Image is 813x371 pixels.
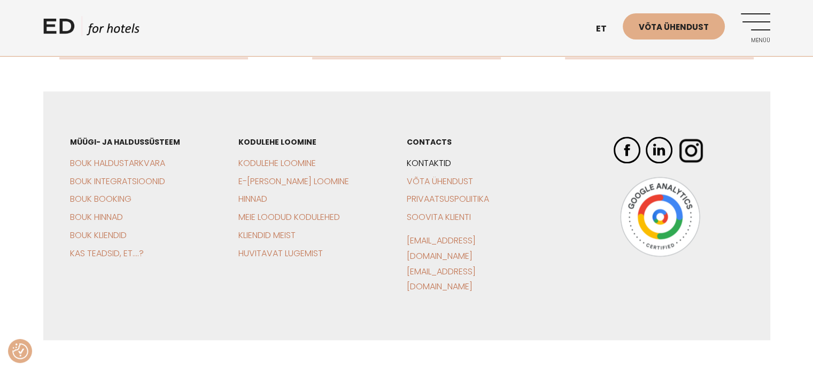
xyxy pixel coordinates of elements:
a: BOUK Haldustarkvara [70,157,165,169]
button: Nõusolekueelistused [12,343,28,359]
a: Võta ühendust [623,13,725,40]
a: Meie loodud kodulehed [238,211,340,223]
a: Soovita klienti [407,211,471,223]
a: Huvitavat lugemist [238,247,323,259]
a: Menüü [741,13,770,43]
a: Hinnad [238,193,267,205]
h3: Müügi- ja haldussüsteem [70,137,201,148]
a: [EMAIL_ADDRESS][DOMAIN_NAME] [407,234,476,262]
a: Privaatsuspoliitika [407,193,489,205]
a: Kliendid meist [238,229,296,241]
img: Google Analytics Badge [620,177,700,257]
a: BOUK Integratsioonid [70,175,165,187]
h3: CONTACTS [407,137,538,148]
a: Kas teadsid, et….? [70,247,144,259]
h3: Kodulehe loomine [238,137,369,148]
a: Kontaktid [407,157,451,169]
img: ED Hotels Instagram [678,137,704,163]
a: [EMAIL_ADDRESS][DOMAIN_NAME] [407,265,476,293]
span: Menüü [741,37,770,44]
img: Revisit consent button [12,343,28,359]
img: ED Hotels Facebook [614,137,640,163]
a: ED HOTELS [43,16,140,43]
a: BOUK Booking [70,193,131,205]
a: BOUK Hinnad [70,211,123,223]
a: Võta ühendust [407,175,473,187]
a: Kodulehe loomine [238,157,316,169]
a: BOUK Kliendid [70,229,127,241]
img: ED Hotels LinkedIn [646,137,672,163]
a: et [591,16,623,42]
a: E-[PERSON_NAME] loomine [238,175,349,187]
